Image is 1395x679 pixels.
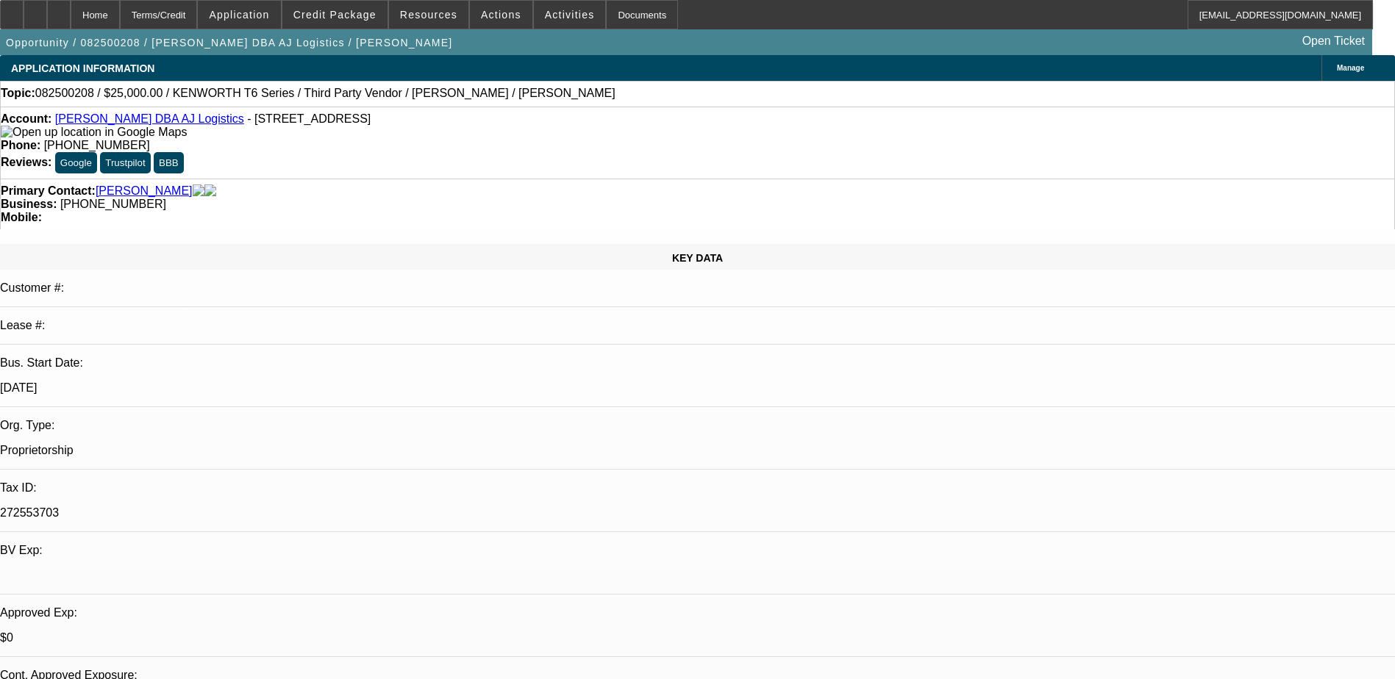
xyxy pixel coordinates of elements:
[60,198,166,210] span: [PHONE_NUMBER]
[154,152,184,173] button: BBB
[44,139,150,151] span: [PHONE_NUMBER]
[100,152,150,173] button: Trustpilot
[55,152,97,173] button: Google
[389,1,468,29] button: Resources
[1,156,51,168] strong: Reviews:
[1296,29,1371,54] a: Open Ticket
[6,37,452,48] span: Opportunity / 082500208 / [PERSON_NAME] DBA AJ Logistics / [PERSON_NAME]
[55,112,244,125] a: [PERSON_NAME] DBA AJ Logistics
[545,9,595,21] span: Activities
[209,9,269,21] span: Application
[1,126,187,139] img: Open up location in Google Maps
[534,1,606,29] button: Activities
[470,1,532,29] button: Actions
[193,184,204,198] img: facebook-icon.png
[400,9,457,21] span: Resources
[672,252,723,264] span: KEY DATA
[481,9,521,21] span: Actions
[1,211,42,223] strong: Mobile:
[204,184,216,198] img: linkedin-icon.png
[293,9,377,21] span: Credit Package
[1,184,96,198] strong: Primary Contact:
[1,112,51,125] strong: Account:
[11,62,154,74] span: APPLICATION INFORMATION
[1,126,187,138] a: View Google Maps
[1337,64,1364,72] span: Manage
[198,1,280,29] button: Application
[282,1,388,29] button: Credit Package
[1,139,40,151] strong: Phone:
[247,112,371,125] span: - [STREET_ADDRESS]
[1,87,35,100] strong: Topic:
[1,198,57,210] strong: Business:
[96,184,193,198] a: [PERSON_NAME]
[35,87,616,100] span: 082500208 / $25,000.00 / KENWORTH T6 Series / Third Party Vendor / [PERSON_NAME] / [PERSON_NAME]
